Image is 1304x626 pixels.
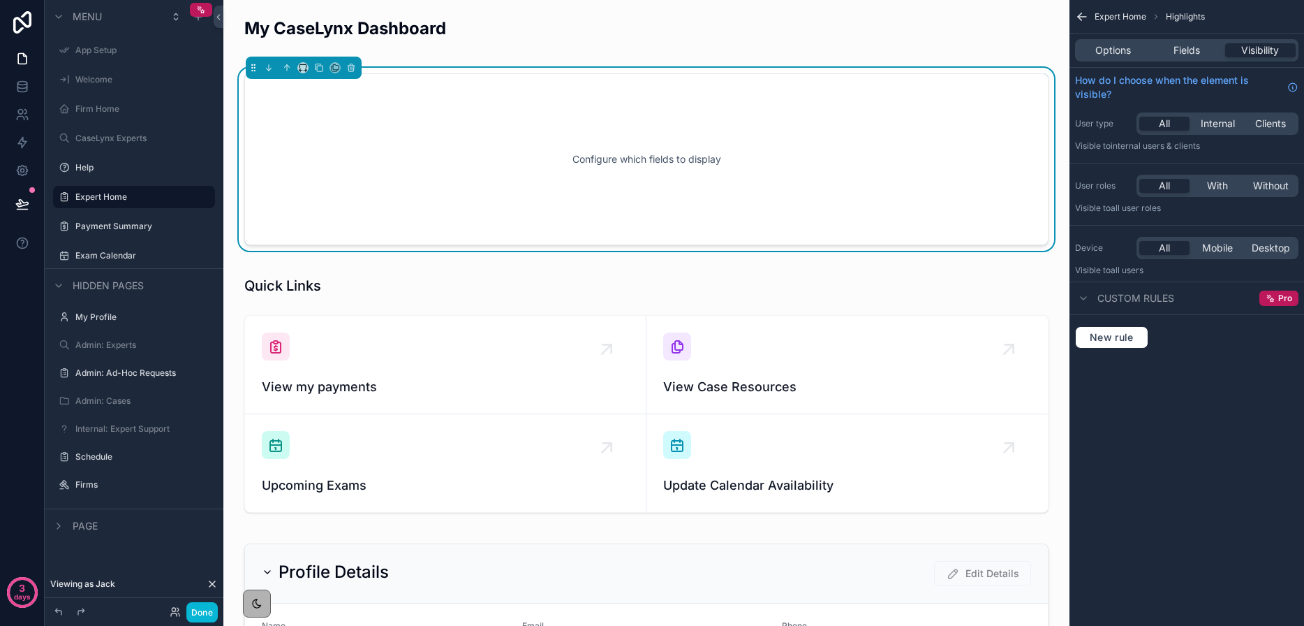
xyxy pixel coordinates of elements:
span: New rule [1084,331,1139,344]
button: Done [186,602,218,623]
span: Internal [1201,117,1235,131]
span: All [1159,241,1170,255]
label: Admin: Experts [75,340,212,351]
span: all users [1111,265,1143,275]
label: Admin: Cases [75,395,212,407]
label: Firm Home [75,103,212,115]
a: How do I choose when the element is visible? [1075,73,1298,101]
button: New rule [1075,326,1148,349]
span: Desktop [1252,241,1290,255]
p: 3 [19,581,25,595]
label: Schedule [75,451,212,463]
label: Expert Home [75,191,207,203]
label: Firms [75,479,212,490]
span: Visibility [1241,43,1279,57]
span: Clients [1255,117,1286,131]
label: Welcome [75,74,212,85]
span: Expert Home [1095,11,1146,22]
label: User type [1075,118,1131,129]
span: Pro [1278,293,1292,304]
p: Visible to [1075,265,1298,276]
span: Mobile [1202,241,1233,255]
span: All [1159,117,1170,131]
label: My Profile [75,312,212,323]
label: CaseLynx Experts [75,133,212,144]
span: Fields [1173,43,1200,57]
span: Custom rules [1097,291,1174,305]
span: With [1207,179,1228,193]
span: All user roles [1111,203,1161,213]
span: Without [1253,179,1289,193]
span: Hidden pages [73,279,144,293]
div: Configure which fields to display [267,96,1025,222]
label: User roles [1075,180,1131,191]
span: How do I choose when the element is visible? [1075,73,1282,101]
span: Internal users & clients [1111,140,1200,151]
span: Menu [73,10,102,24]
label: Internal: Expert Support [75,423,212,435]
span: Highlights [1166,11,1205,22]
span: Viewing as Jack [50,578,115,590]
label: Exam Calendar [75,250,212,261]
span: Page [73,519,98,533]
span: Options [1095,43,1131,57]
p: Visible to [1075,140,1298,152]
label: Device [1075,242,1131,254]
label: Payment Summary [75,221,212,232]
label: Admin: Ad-Hoc Requests [75,367,212,379]
label: App Setup [75,45,212,56]
span: All [1159,179,1170,193]
label: Help [75,162,212,173]
p: Visible to [1075,203,1298,214]
p: days [14,587,31,606]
